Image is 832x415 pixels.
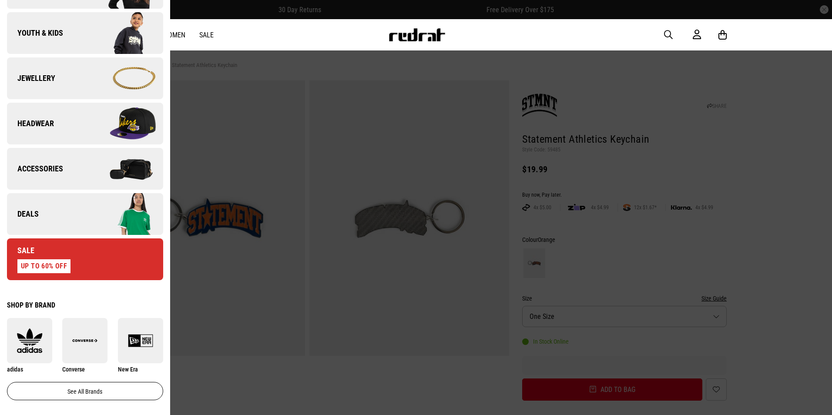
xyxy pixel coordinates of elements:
[62,328,107,353] img: Converse
[7,3,33,30] button: Open LiveChat chat widget
[7,245,34,256] span: Sale
[7,118,54,129] span: Headwear
[7,73,55,84] span: Jewellery
[118,318,163,373] a: New Era New Era
[7,382,163,400] a: See all brands
[163,31,185,39] a: Women
[85,192,163,236] img: Company
[7,366,23,373] span: adidas
[118,366,138,373] span: New Era
[62,318,107,373] a: Converse Converse
[7,209,39,219] span: Deals
[199,31,214,39] a: Sale
[7,12,163,54] a: Youth & Kids Company
[17,259,70,273] div: UP TO 60% OFF
[85,57,163,100] img: Company
[118,328,163,353] img: New Era
[388,28,446,41] img: Redrat logo
[85,147,163,191] img: Company
[7,28,63,38] span: Youth & Kids
[85,102,163,145] img: Company
[7,148,163,190] a: Accessories Company
[7,57,163,99] a: Jewellery Company
[7,318,52,373] a: adidas adidas
[7,301,163,309] div: Shop by Brand
[7,238,163,280] a: Sale UP TO 60% OFF
[62,366,85,373] span: Converse
[7,164,63,174] span: Accessories
[7,328,52,353] img: adidas
[7,193,163,235] a: Deals Company
[85,11,163,55] img: Company
[7,103,163,144] a: Headwear Company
